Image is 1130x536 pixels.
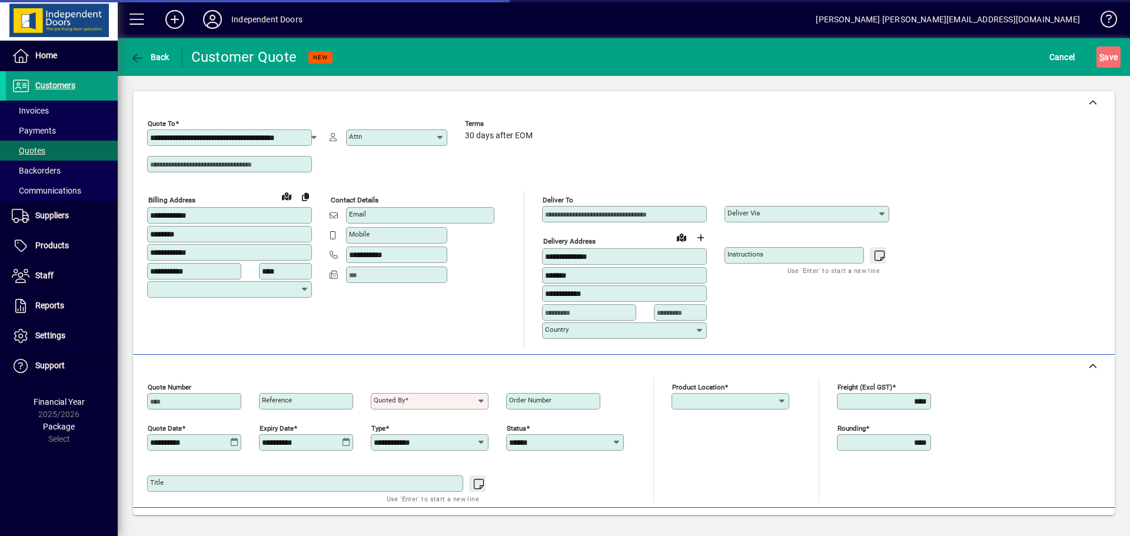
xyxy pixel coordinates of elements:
[837,424,866,432] mat-label: Rounding
[12,146,45,155] span: Quotes
[35,51,57,60] span: Home
[43,422,75,431] span: Package
[6,261,118,291] a: Staff
[35,361,65,370] span: Support
[672,228,691,247] a: View on map
[262,396,292,404] mat-label: Reference
[1096,46,1121,68] button: Save
[12,106,49,115] span: Invoices
[6,351,118,381] a: Support
[6,41,118,71] a: Home
[12,126,56,135] span: Payments
[727,209,760,217] mat-label: Deliver via
[6,141,118,161] a: Quotes
[231,10,303,29] div: Independent Doors
[35,81,75,90] span: Customers
[194,9,231,30] button: Profile
[374,396,405,404] mat-label: Quoted by
[35,331,65,340] span: Settings
[1035,514,1082,533] span: Product
[1029,513,1088,534] button: Product
[6,101,118,121] a: Invoices
[127,46,172,68] button: Back
[837,382,892,391] mat-label: Freight (excl GST)
[35,241,69,250] span: Products
[545,325,569,334] mat-label: Country
[296,187,315,206] button: Copy to Delivery address
[34,397,85,407] span: Financial Year
[6,161,118,181] a: Backorders
[148,119,175,128] mat-label: Quote To
[6,231,118,261] a: Products
[349,230,370,238] mat-label: Mobile
[6,121,118,141] a: Payments
[35,271,54,280] span: Staff
[156,9,194,30] button: Add
[35,211,69,220] span: Suppliers
[727,250,763,258] mat-label: Instructions
[787,264,880,277] mat-hint: Use 'Enter' to start a new line
[6,201,118,231] a: Suppliers
[35,301,64,310] span: Reports
[150,478,164,487] mat-label: Title
[148,424,182,432] mat-label: Quote date
[509,396,551,404] mat-label: Order number
[1099,52,1104,62] span: S
[148,382,191,391] mat-label: Quote number
[543,196,573,204] mat-label: Deliver To
[387,492,479,505] mat-hint: Use 'Enter' to start a new line
[118,46,182,68] app-page-header-button: Back
[349,210,366,218] mat-label: Email
[691,228,710,247] button: Choose address
[191,48,297,66] div: Customer Quote
[1099,48,1118,66] span: ave
[1049,48,1075,66] span: Cancel
[710,514,770,533] span: Product History
[6,291,118,321] a: Reports
[6,321,118,351] a: Settings
[816,10,1080,29] div: [PERSON_NAME] [PERSON_NAME][EMAIL_ADDRESS][DOMAIN_NAME]
[465,120,536,128] span: Terms
[12,166,61,175] span: Backorders
[277,187,296,205] a: View on map
[672,382,724,391] mat-label: Product location
[6,181,118,201] a: Communications
[12,186,81,195] span: Communications
[1046,46,1078,68] button: Cancel
[371,424,385,432] mat-label: Type
[706,513,775,534] button: Product History
[1092,2,1115,41] a: Knowledge Base
[313,54,328,61] span: NEW
[130,52,169,62] span: Back
[349,132,362,141] mat-label: Attn
[465,131,533,141] span: 30 days after EOM
[260,424,294,432] mat-label: Expiry date
[507,424,526,432] mat-label: Status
